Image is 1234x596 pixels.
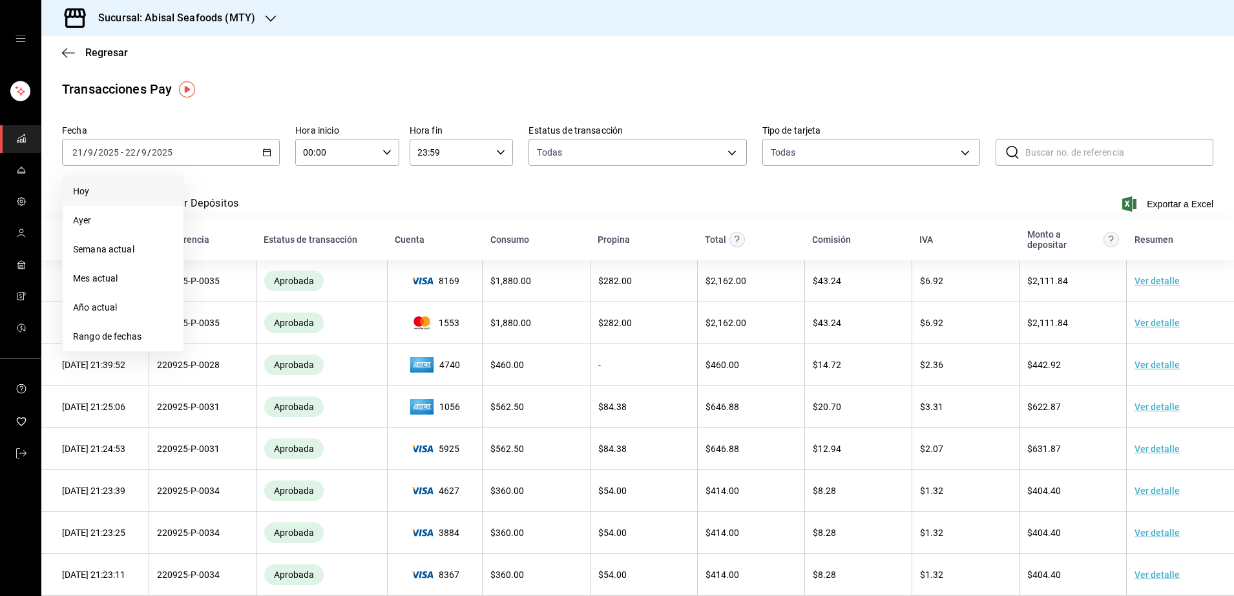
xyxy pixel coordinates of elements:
[269,486,319,496] span: Aprobada
[94,147,98,158] span: /
[269,360,319,370] span: Aprobada
[125,147,136,158] input: --
[1125,196,1213,212] span: Exportar a Excel
[1027,402,1061,412] span: $ 622.87
[395,396,475,417] span: 1056
[1135,444,1180,454] a: Ver detalle
[62,79,172,99] div: Transacciones Pay
[813,318,841,328] span: $ 43.24
[269,402,319,412] span: Aprobada
[149,554,256,596] td: 220925-P-0034
[269,444,319,454] span: Aprobada
[41,554,149,596] td: [DATE] 21:23:11
[490,402,524,412] span: $ 562.50
[705,234,726,245] div: Total
[490,318,531,328] span: $ 1,880.00
[41,428,149,470] td: [DATE] 21:24:53
[264,564,324,585] div: Transacciones cobradas de manera exitosa.
[83,147,87,158] span: /
[490,486,524,496] span: $ 360.00
[598,276,632,286] span: $ 282.00
[919,234,933,245] div: IVA
[813,486,836,496] span: $ 8.28
[920,276,943,286] span: $ 6.92
[598,486,627,496] span: $ 54.00
[598,318,632,328] span: $ 282.00
[598,528,627,538] span: $ 54.00
[264,480,324,501] div: Transacciones cobradas de manera exitosa.
[706,360,739,370] span: $ 460.00
[813,276,841,286] span: $ 43.24
[62,46,128,59] button: Regresar
[151,147,173,158] input: ----
[85,46,128,59] span: Regresar
[73,243,173,256] span: Semana actual
[149,344,256,386] td: 220925-P-0028
[1025,139,1213,165] input: Buscar no. de referencia
[149,302,256,344] td: 220925-P-0035
[41,302,149,344] td: [DATE] 22:10:29
[813,570,836,580] span: $ 8.28
[1135,486,1180,496] a: Ver detalle
[813,402,841,412] span: $ 20.70
[149,512,256,554] td: 220925-P-0034
[706,444,739,454] span: $ 646.88
[920,570,943,580] span: $ 1.32
[706,402,739,412] span: $ 646.88
[73,214,173,227] span: Ayer
[172,197,239,219] button: Ver Depósitos
[41,512,149,554] td: [DATE] 21:23:25
[269,276,319,286] span: Aprobada
[264,313,324,333] div: Transacciones cobradas de manera exitosa.
[920,318,943,328] span: $ 6.92
[410,126,514,135] label: Hora fin
[490,444,524,454] span: $ 562.50
[762,126,980,135] label: Tipo de tarjeta
[1027,318,1068,328] span: $ 2,111.84
[598,234,630,245] div: Propina
[590,344,697,386] td: -
[121,147,123,158] span: -
[920,528,943,538] span: $ 1.32
[395,528,475,538] span: 3884
[395,570,475,580] span: 8367
[264,438,324,459] div: Transacciones cobradas de manera exitosa.
[813,444,841,454] span: $ 12.94
[395,355,475,375] span: 4740
[269,318,319,328] span: Aprobada
[490,276,531,286] span: $ 1,880.00
[537,146,562,159] span: Todas
[62,126,280,135] label: Fecha
[920,486,943,496] span: $ 1.32
[490,360,524,370] span: $ 460.00
[88,10,255,26] h3: Sucursal: Abisal Seafoods (MTY)
[73,301,173,314] span: Año actual
[598,444,627,454] span: $ 84.38
[264,271,324,291] div: Transacciones cobradas de manera exitosa.
[1027,486,1061,496] span: $ 404.40
[395,276,475,286] span: 8169
[295,126,399,135] label: Hora inicio
[73,185,173,198] span: Hoy
[920,402,943,412] span: $ 3.31
[490,234,529,245] div: Consumo
[269,570,319,580] span: Aprobada
[1135,570,1180,580] a: Ver detalle
[1027,360,1061,370] span: $ 442.92
[813,528,836,538] span: $ 8.28
[395,316,475,329] span: 1553
[264,355,324,375] div: Transacciones cobradas de manera exitosa.
[1027,276,1068,286] span: $ 2,111.84
[1135,528,1180,538] a: Ver detalle
[73,330,173,344] span: Rango de fechas
[149,386,256,428] td: 220925-P-0031
[729,232,745,247] svg: Este monto equivale al total pagado por el comensal antes de aplicar Comisión e IVA.
[1135,318,1180,328] a: Ver detalle
[706,486,739,496] span: $ 414.00
[706,570,739,580] span: $ 414.00
[490,528,524,538] span: $ 360.00
[528,126,746,135] label: Estatus de transacción
[179,81,195,98] img: Tooltip marker
[72,147,83,158] input: --
[41,470,149,512] td: [DATE] 21:23:39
